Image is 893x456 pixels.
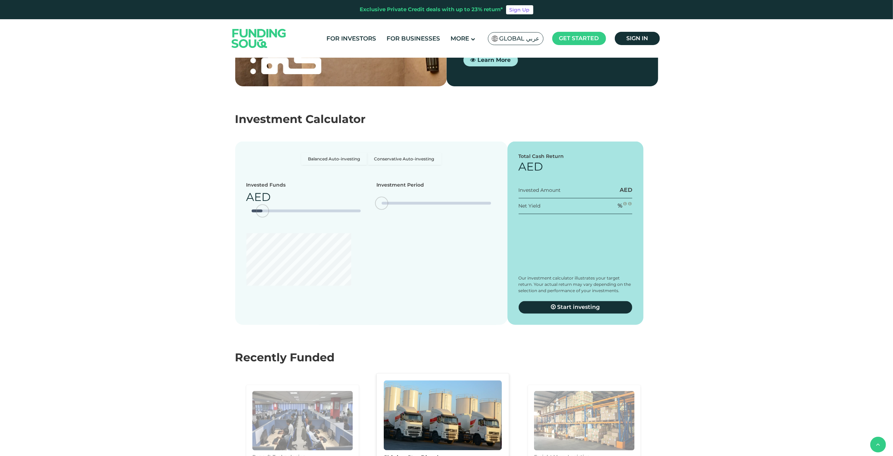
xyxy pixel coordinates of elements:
[628,202,632,206] i: 10 forecasted net yield ~ 19.6% IRR
[626,35,648,42] span: Sign in
[559,35,599,42] span: Get started
[252,391,352,451] img: Business Image
[382,202,491,205] tc-range-slider: date slider
[367,153,441,165] label: Conservative Auto-investing
[252,210,361,212] tc-range-slider: amount slider
[478,57,511,63] span: Learn More
[615,32,660,45] a: Sign in
[499,35,540,43] span: Global عربي
[519,153,633,160] div: Total Cash Return
[306,112,366,126] span: Calculator
[519,301,633,314] a: Start investing
[870,437,886,453] button: back
[451,35,469,42] span: More
[618,202,622,209] span: %
[360,6,503,14] div: Exclusive Private Credit deals with up to 23% return*
[557,304,600,311] span: Start investing
[519,187,561,194] div: Invested Amount
[492,36,498,42] img: SA Flag
[385,33,442,44] a: For Businesses
[506,5,533,14] a: Sign Up
[225,21,293,56] img: Logo
[235,112,303,126] span: Investment
[620,187,632,193] span: AED
[376,181,424,189] div: Investment Period
[463,54,518,66] a: Learn More
[519,203,541,209] span: Net Yield
[246,190,271,204] span: AED
[325,33,378,44] a: For Investors
[301,153,441,165] div: Basic radio toggle button group
[534,391,634,451] img: Business Image
[519,160,543,173] span: AED
[623,202,627,206] i: 15 forecasted net yield ~ 23% IRR
[383,381,502,450] img: Business Image
[519,276,631,294] span: Our investment calculator illustrates your target return. Your actual return may vary depending o...
[301,153,367,165] label: Balanced Auto-investing
[246,181,286,189] div: Invested Funds
[235,351,335,364] span: Recently Funded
